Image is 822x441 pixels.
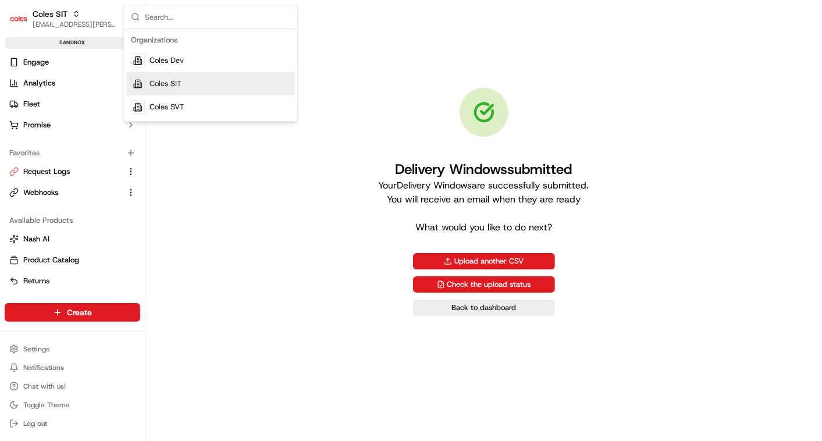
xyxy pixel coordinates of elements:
span: Settings [23,344,49,354]
div: We're available if you need us! [40,122,147,131]
a: Analytics [5,74,140,93]
div: Organizations [126,31,295,49]
a: Back to dashboard [413,300,555,316]
button: Fleet [5,95,140,113]
button: Request Logs [5,162,140,181]
div: Favorites [5,144,140,162]
span: Notifications [23,363,64,372]
span: Toggle Theme [23,400,70,410]
div: sandbox [5,37,140,49]
span: Coles Dev [150,55,184,66]
div: 📗 [12,169,21,179]
button: Chat with us! [5,378,140,394]
button: Toggle Theme [5,397,140,413]
img: 1736555255976-a54dd68f-1ca7-489b-9aae-adbdc363a1c4 [12,111,33,131]
button: Coles SIT [33,8,67,20]
span: Knowledge Base [23,168,89,180]
span: Log out [23,419,47,428]
span: Request Logs [23,166,70,177]
button: Product Catalog [5,251,140,269]
a: Request Logs [9,166,122,177]
button: Start new chat [198,114,212,128]
button: Notifications [5,360,140,376]
a: 💻API Documentation [94,163,191,184]
button: Upload another CSV [413,253,555,269]
p: Your Delivery Windows are successfully submitted. You will receive an email when they are ready W... [379,179,589,234]
span: Coles SIT [150,79,182,89]
button: Create [5,303,140,322]
h1: Delivery Windows submitted [379,160,589,179]
input: Search... [145,5,290,29]
button: Coles SITColes SIT[EMAIL_ADDRESS][PERSON_NAME][PERSON_NAME][DOMAIN_NAME] [5,5,120,33]
a: Product Catalog [9,255,136,265]
button: Returns [5,272,140,290]
a: Check the upload status [413,276,555,293]
span: Analytics [23,78,55,88]
button: [EMAIL_ADDRESS][PERSON_NAME][PERSON_NAME][DOMAIN_NAME] [33,20,116,29]
span: Promise [23,120,51,130]
img: Coles SIT [9,9,28,28]
input: Got a question? Start typing here... [30,74,209,87]
span: Fleet [23,99,40,109]
a: Webhooks [9,187,122,198]
span: Returns [23,276,49,286]
button: Settings [5,341,140,357]
button: Log out [5,415,140,432]
span: Create [67,307,92,318]
div: Available Products [5,211,140,230]
a: Nash AI [9,234,136,244]
button: Webhooks [5,183,140,202]
a: Returns [9,276,136,286]
span: Webhooks [23,187,58,198]
span: Product Catalog [23,255,79,265]
img: Nash [12,11,35,34]
span: API Documentation [110,168,187,180]
span: Nash AI [23,234,49,244]
div: Suggestions [124,29,297,122]
div: Start new chat [40,111,191,122]
button: Promise [5,116,140,134]
div: 💻 [98,169,108,179]
span: Engage [23,57,49,67]
span: Pylon [116,197,141,205]
a: Powered byPylon [82,196,141,205]
span: Chat with us! [23,382,66,391]
button: Nash AI [5,230,140,248]
span: Coles SVT [150,102,184,112]
p: Welcome 👋 [12,46,212,65]
a: 📗Knowledge Base [7,163,94,184]
button: Engage [5,53,140,72]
